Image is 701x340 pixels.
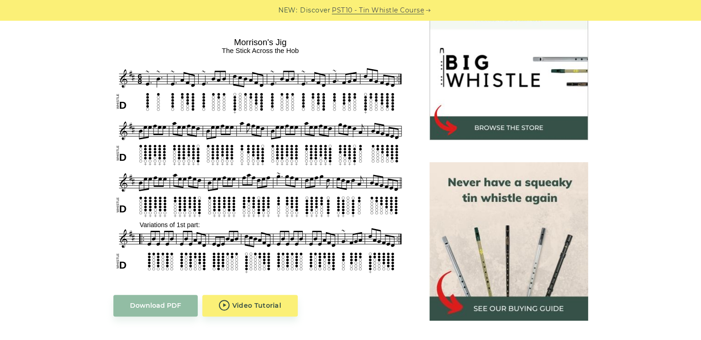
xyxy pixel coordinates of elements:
[113,34,407,276] img: Morrison's Jig Tin Whistle Tabs & Sheet Music
[202,295,298,317] a: Video Tutorial
[278,5,297,16] span: NEW:
[430,162,588,321] img: tin whistle buying guide
[300,5,330,16] span: Discover
[332,5,424,16] a: PST10 - Tin Whistle Course
[113,295,198,317] a: Download PDF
